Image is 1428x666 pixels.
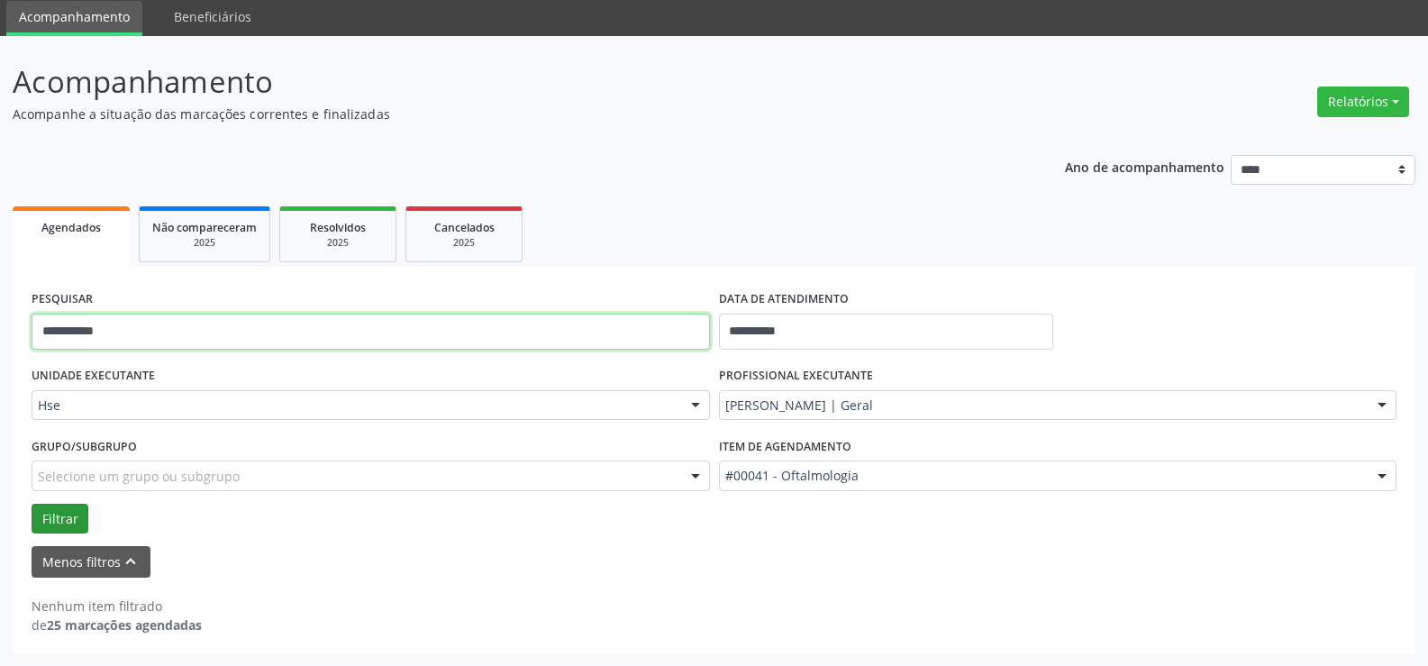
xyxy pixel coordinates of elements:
[725,467,1360,485] span: #00041 - Oftalmologia
[32,433,137,461] label: Grupo/Subgrupo
[38,397,673,415] span: Hse
[419,236,509,250] div: 2025
[32,616,202,634] div: de
[13,105,995,123] p: Acompanhe a situação das marcações correntes e finalizadas
[32,546,150,578] button: Menos filtroskeyboard_arrow_up
[32,286,93,314] label: PESQUISAR
[725,397,1360,415] span: [PERSON_NAME] | Geral
[13,59,995,105] p: Acompanhamento
[1065,155,1224,178] p: Ano de acompanhamento
[32,362,155,390] label: UNIDADE EXECUTANTE
[41,220,101,235] span: Agendados
[121,552,141,571] i: keyboard_arrow_up
[719,433,851,461] label: Item de agendamento
[310,220,366,235] span: Resolvidos
[32,597,202,616] div: Nenhum item filtrado
[161,1,264,32] a: Beneficiários
[38,467,240,486] span: Selecione um grupo ou subgrupo
[1317,87,1409,117] button: Relatórios
[293,236,383,250] div: 2025
[32,504,88,534] button: Filtrar
[719,362,873,390] label: PROFISSIONAL EXECUTANTE
[152,236,257,250] div: 2025
[434,220,495,235] span: Cancelados
[152,220,257,235] span: Não compareceram
[47,616,202,634] strong: 25 marcações agendadas
[6,1,142,36] a: Acompanhamento
[719,286,849,314] label: DATA DE ATENDIMENTO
